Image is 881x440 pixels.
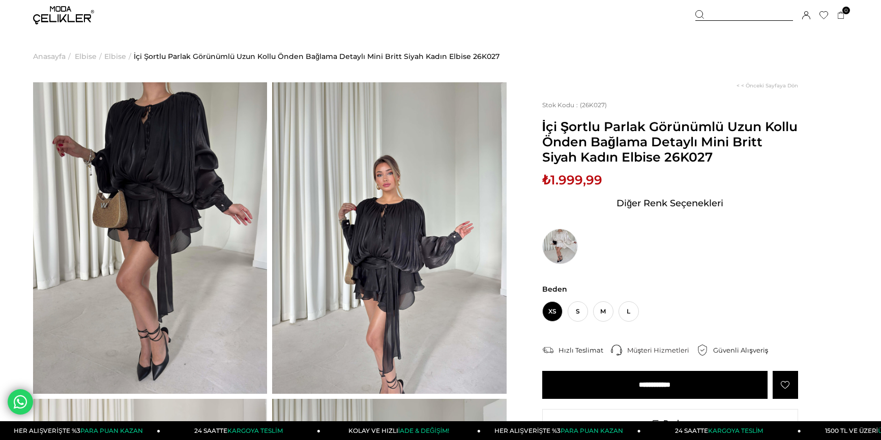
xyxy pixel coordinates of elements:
[773,371,798,399] a: Favorilere Ekle
[33,6,94,24] img: logo
[619,301,639,322] span: L
[542,101,607,109] span: (26K027)
[272,82,506,394] img: Britt elbise 26K027
[320,421,481,440] a: KOLAY VE HIZLIİADE & DEĞİŞİM!
[80,427,143,434] span: PARA PUAN KAZAN
[568,301,588,322] span: S
[542,285,798,294] span: Beden
[134,30,500,82] a: İçi Şortlu Parlak Görünümlü Uzun Kollu Önden Bağlama Detaylı Mini Britt Siyah Kadın Elbise 26K027
[837,12,845,19] a: 0
[641,421,801,440] a: 24 SAATTEKARGOYA TESLİM
[542,344,553,356] img: shipping.png
[611,344,622,356] img: call-center.png
[398,427,449,434] span: İADE & DEĞİŞİM!
[33,30,73,82] li: >
[559,345,611,355] div: Hızlı Teslimat
[542,229,578,264] img: İçi Şortlu Parlak Görünümlü Uzun Kollu Önden Bağlama Detaylı Mini Britt Vizon Kadın Elbise 26K027
[33,82,267,394] img: Britt elbise 26K027
[75,30,97,82] a: Elbise
[33,30,66,82] a: Anasayfa
[104,30,134,82] li: >
[160,421,320,440] a: 24 SAATTEKARGOYA TESLİM
[75,30,104,82] li: >
[542,301,563,322] span: XS
[616,195,723,211] span: Diğer Renk Seçenekleri
[708,427,763,434] span: KARGOYA TESLİM
[481,421,641,440] a: HER ALIŞVERİŞTE %3PARA PUAN KAZAN
[697,344,708,356] img: security.png
[542,101,580,109] span: Stok Kodu
[713,345,776,355] div: Güvenli Alışveriş
[561,427,623,434] span: PARA PUAN KAZAN
[593,301,613,322] span: M
[842,7,850,14] span: 0
[737,82,798,89] a: < < Önceki Sayfaya Dön
[543,410,798,436] span: Paylaş
[542,119,798,165] span: İçi Şortlu Parlak Görünümlü Uzun Kollu Önden Bağlama Detaylı Mini Britt Siyah Kadın Elbise 26K027
[104,30,126,82] a: Elbise
[542,172,602,187] span: ₺1.999,99
[227,427,282,434] span: KARGOYA TESLİM
[627,345,697,355] div: Müşteri Hizmetleri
